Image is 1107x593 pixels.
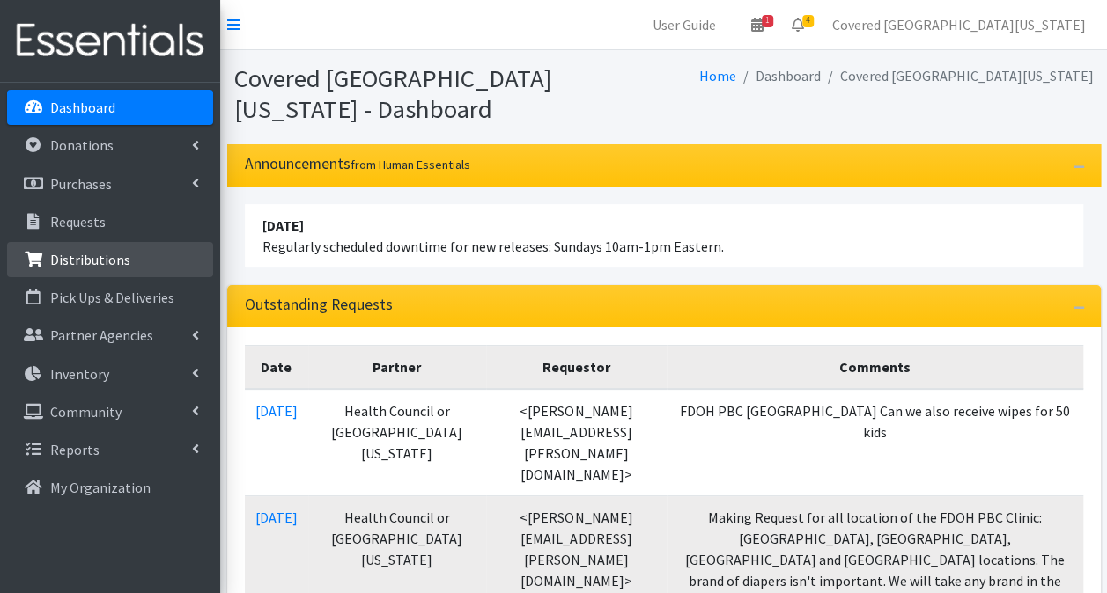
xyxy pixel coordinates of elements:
[308,389,486,496] td: Health Council or [GEOGRAPHIC_DATA][US_STATE]
[802,15,814,27] span: 4
[255,509,298,526] a: [DATE]
[7,356,213,392] a: Inventory
[50,479,151,496] p: My Organization
[7,204,213,239] a: Requests
[7,242,213,277] a: Distributions
[486,389,667,496] td: <[PERSON_NAME][EMAIL_ADDRESS][PERSON_NAME][DOMAIN_NAME]>
[255,402,298,420] a: [DATE]
[50,326,153,344] p: Partner Agencies
[7,394,213,429] a: Community
[7,470,213,505] a: My Organization
[762,15,773,27] span: 1
[351,157,470,172] small: from Human Essentials
[234,63,658,124] h1: Covered [GEOGRAPHIC_DATA][US_STATE] - Dashboard
[50,213,106,231] p: Requests
[486,346,667,390] th: Requestor
[308,346,486,390] th: Partner
[262,216,304,234] strong: [DATE]
[667,389,1083,496] td: FDOH PBC [GEOGRAPHIC_DATA] Can we also receive wipes for 50 kids
[737,7,778,42] a: 1
[7,11,213,70] img: HumanEssentials
[50,136,114,154] p: Donations
[7,280,213,315] a: Pick Ups & Deliveries
[638,7,730,42] a: User Guide
[50,175,112,193] p: Purchases
[7,128,213,163] a: Donations
[50,99,115,116] p: Dashboard
[50,365,109,383] p: Inventory
[667,346,1083,390] th: Comments
[245,155,470,173] h3: Announcements
[245,296,393,314] h3: Outstanding Requests
[50,289,174,306] p: Pick Ups & Deliveries
[7,90,213,125] a: Dashboard
[7,432,213,467] a: Reports
[245,204,1083,267] li: Regularly scheduled downtime for new releases: Sundays 10am-1pm Eastern.
[778,7,818,42] a: 4
[7,318,213,353] a: Partner Agencies
[50,403,122,421] p: Community
[818,7,1100,42] a: Covered [GEOGRAPHIC_DATA][US_STATE]
[736,63,821,89] li: Dashboard
[50,251,130,268] p: Distributions
[50,441,100,458] p: Reports
[7,166,213,201] a: Purchases
[245,346,308,390] th: Date
[699,67,736,84] a: Home
[821,63,1094,89] li: Covered [GEOGRAPHIC_DATA][US_STATE]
